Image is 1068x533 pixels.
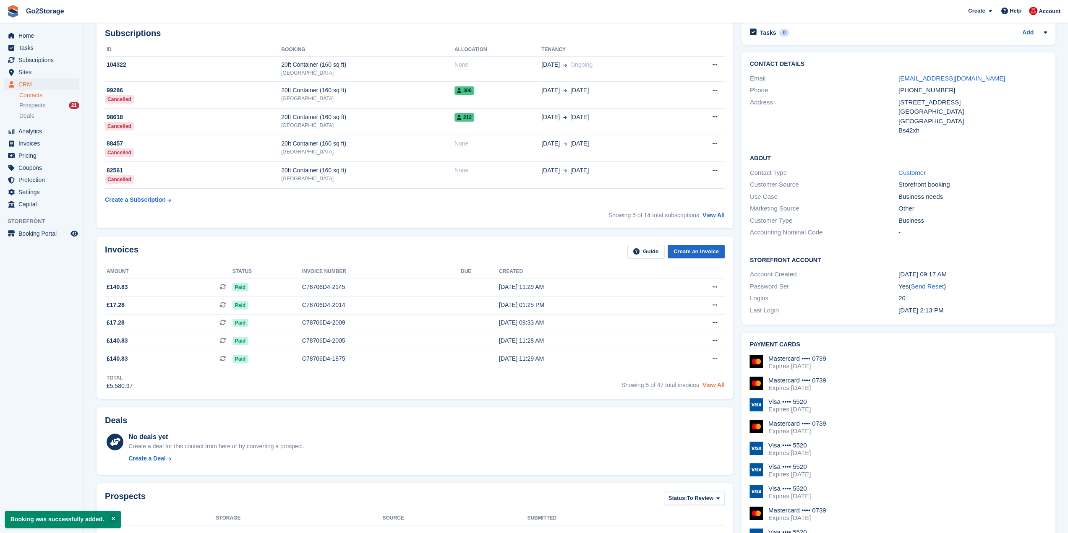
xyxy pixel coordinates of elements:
div: Use Case [750,192,898,202]
div: 20 [898,294,1047,303]
div: Expires [DATE] [768,384,826,392]
div: Bs42xh [898,126,1047,135]
span: Subscriptions [18,54,69,66]
div: Password Set [750,282,898,291]
a: menu [4,174,79,186]
h2: About [750,153,1047,162]
div: Visa •••• 5520 [768,398,811,406]
img: Mastercard Logo [749,507,763,520]
div: Contact Type [750,168,898,178]
div: No deals yet [128,432,304,442]
th: Amount [105,265,232,278]
img: Mastercard Logo [749,355,763,368]
th: Tenancy [541,43,678,57]
div: Cancelled [105,175,134,184]
p: Booking was successfully added. [5,511,121,528]
a: Prospects 21 [19,101,79,110]
span: Showing 5 of 14 total subscriptions [608,212,699,218]
span: CRM [18,78,69,90]
a: menu [4,150,79,161]
div: 20ft Container (160 sq ft) [281,86,454,95]
div: C78706D4-2005 [302,336,461,345]
div: Expires [DATE] [768,492,811,500]
a: Create an Invoice [668,245,725,259]
a: menu [4,42,79,54]
div: Cancelled [105,148,134,157]
div: £5,580.97 [107,382,133,390]
span: Analytics [18,125,69,137]
span: Help [1010,7,1021,15]
img: Mastercard Logo [749,420,763,433]
time: 2025-08-04 13:13:47 UTC [898,307,943,314]
span: Home [18,30,69,42]
span: Invoices [18,138,69,149]
span: [DATE] [541,139,560,148]
span: Deals [19,112,34,120]
div: Customer Source [750,180,898,190]
th: Source [382,512,527,525]
a: Send Reset [911,283,943,290]
div: Visa •••• 5520 [768,485,811,492]
div: None [454,60,541,69]
a: menu [4,186,79,198]
div: 20ft Container (160 sq ft) [281,139,454,148]
a: Customer [898,169,926,176]
div: C78706D4-2014 [302,301,461,309]
a: Create a Subscription [105,192,171,208]
div: Yes [898,282,1047,291]
span: Storefront [8,217,84,226]
div: 82561 [105,166,281,175]
span: 212 [454,113,474,122]
div: Last Login [750,306,898,315]
div: 0 [779,29,789,36]
div: None [454,166,541,175]
span: £140.83 [107,354,128,363]
a: Guide [627,245,664,259]
div: Storefront booking [898,180,1047,190]
span: Protection [18,174,69,186]
h2: Payment cards [750,341,1047,348]
div: C78706D4-2145 [302,283,461,291]
div: Account Created [750,270,898,279]
div: [GEOGRAPHIC_DATA] [281,148,454,156]
a: [EMAIL_ADDRESS][DOMAIN_NAME] [898,75,1005,82]
h2: Storefront Account [750,255,1047,264]
span: Sites [18,66,69,78]
img: Visa Logo [749,442,763,455]
div: Address [750,98,898,135]
img: Visa Logo [749,485,763,498]
div: 20ft Container (160 sq ft) [281,60,454,69]
div: - [898,228,1047,237]
h2: Contact Details [750,61,1047,68]
a: menu [4,66,79,78]
img: Visa Logo [749,398,763,411]
div: Expires [DATE] [768,362,826,370]
span: [DATE] [541,166,560,175]
div: Create a Subscription [105,195,166,204]
span: Paid [232,319,248,327]
div: Marketing Source [750,204,898,213]
div: [PHONE_NUMBER] [898,86,1047,95]
div: Create a deal for this contact from here or by converting a prospect. [128,442,304,451]
a: Add [1022,28,1034,38]
div: 88457 [105,139,281,148]
span: Status: [668,494,687,502]
div: Logins [750,294,898,303]
a: Go2Storage [23,4,68,18]
span: Showing 5 of 47 total invoices [621,382,699,388]
div: Mastercard •••• 0739 [768,420,826,427]
div: [DATE] 11:28 AM [499,336,661,345]
th: Name [105,512,216,525]
div: [GEOGRAPHIC_DATA] [281,95,454,102]
span: [DATE] [541,86,560,95]
div: 98618 [105,113,281,122]
div: [GEOGRAPHIC_DATA] [281,122,454,129]
div: [GEOGRAPHIC_DATA] [281,69,454,77]
a: menu [4,30,79,42]
span: Booking Portal [18,228,69,239]
div: [STREET_ADDRESS] [898,98,1047,107]
div: Accounting Nominal Code [750,228,898,237]
h2: Deals [105,416,127,425]
div: 20ft Container (160 sq ft) [281,166,454,175]
a: menu [4,138,79,149]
